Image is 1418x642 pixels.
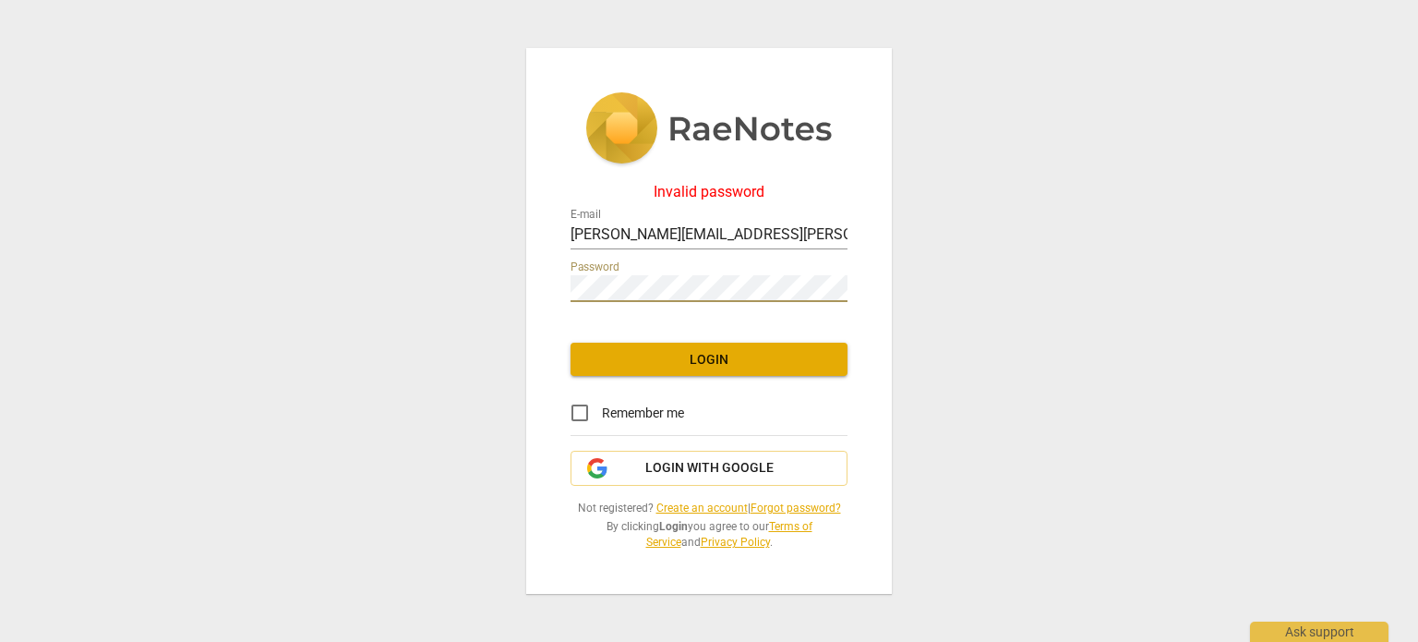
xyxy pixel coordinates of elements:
div: Ask support [1250,622,1388,642]
label: E-mail [571,210,601,221]
a: Create an account [656,502,748,515]
div: Invalid password [571,184,847,200]
b: Login [659,520,688,533]
a: Forgot password? [751,502,841,515]
a: Terms of Service [646,520,812,549]
span: By clicking you agree to our and . [571,519,847,550]
button: Login [571,343,847,376]
img: 5ac2273c67554f335776073100b6d88f.svg [585,92,833,168]
button: Login with Google [571,451,847,486]
span: Login [585,351,833,369]
span: Not registered? | [571,501,847,516]
label: Password [571,262,619,273]
span: Login with Google [645,459,774,478]
span: Remember me [602,404,684,423]
a: Privacy Policy [701,536,770,549]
